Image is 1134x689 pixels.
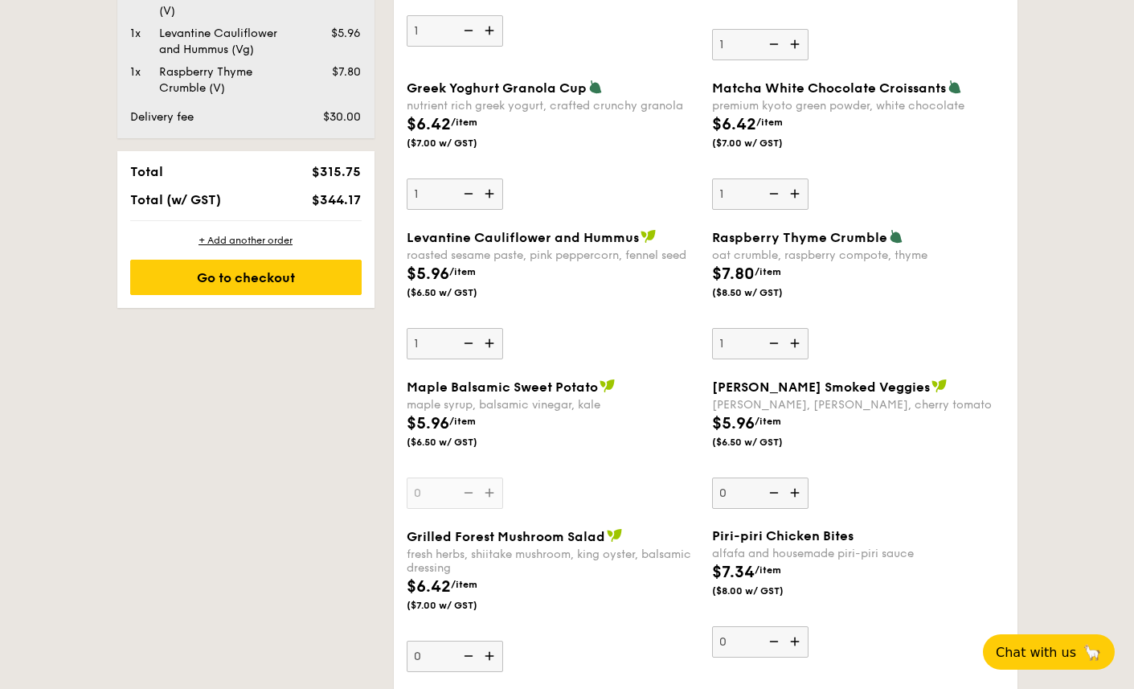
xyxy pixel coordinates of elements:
span: $5.96 [407,414,449,433]
img: icon-add.58712e84.svg [784,178,809,209]
input: fragrant [PERSON_NAME] melaka compote, pandan sponge, dried coconut flakes$5.96/item($6.50 w/ GST) [712,29,809,60]
span: $344.17 [312,192,361,207]
img: icon-add.58712e84.svg [784,478,809,508]
span: Chat with us [996,645,1076,660]
img: icon-add.58712e84.svg [784,626,809,657]
span: ($7.00 w/ GST) [407,599,516,612]
span: Piri-piri Chicken Bites [712,528,854,543]
div: 1x [124,64,153,80]
div: alfafa and housemade piri-piri sauce [712,547,1005,560]
div: fresh herbs, shiitake mushroom, king oyster, balsamic dressing [407,548,699,575]
img: icon-vegan.f8ff3823.svg [641,229,657,244]
div: [PERSON_NAME], [PERSON_NAME], cherry tomato [712,398,1005,412]
img: icon-vegan.f8ff3823.svg [607,528,623,543]
span: ($7.00 w/ GST) [712,137,821,150]
span: ($6.50 w/ GST) [407,286,516,299]
button: Chat with us🦙 [983,634,1115,670]
span: /item [449,266,476,277]
img: icon-add.58712e84.svg [784,328,809,359]
div: Go to checkout [130,260,362,295]
div: Raspberry Thyme Crumble (V) [153,64,299,96]
span: $5.96 [331,27,361,40]
div: maple syrup, balsamic vinegar, kale [407,398,699,412]
span: /item [755,564,781,576]
span: ($8.50 w/ GST) [712,286,821,299]
span: /item [449,416,476,427]
img: icon-add.58712e84.svg [479,178,503,209]
div: Levantine Cauliflower and Hummus (Vg) [153,26,299,58]
span: $5.96 [712,414,755,433]
div: nutrient rich greek yogurt, crafted crunchy granola [407,99,699,113]
span: /item [756,117,783,128]
span: /item [755,266,781,277]
span: 🦙 [1083,643,1102,662]
input: Raspberry Thyme Crumbleoat crumble, raspberry compote, thyme$7.80/item($8.50 w/ GST) [712,328,809,359]
span: $6.42 [407,115,451,134]
span: ($7.00 w/ GST) [407,137,516,150]
input: $6.42/item($7.00 w/ GST) [407,15,503,47]
span: ($6.50 w/ GST) [712,436,821,449]
span: Delivery fee [130,110,194,124]
input: Matcha White Chocolate Croissantspremium kyoto green powder, white chocolate$6.42/item($7.00 w/ GST) [712,178,809,210]
img: icon-reduce.1d2dbef1.svg [455,15,479,46]
span: $5.96 [407,265,449,284]
img: icon-vegetarian.fe4039eb.svg [588,80,603,94]
span: $30.00 [323,110,361,124]
span: /item [451,117,477,128]
input: Grilled Forest Mushroom Saladfresh herbs, shiitake mushroom, king oyster, balsamic dressing$6.42/... [407,641,503,672]
span: $7.34 [712,563,755,582]
img: icon-reduce.1d2dbef1.svg [455,328,479,359]
span: ($6.50 w/ GST) [407,436,516,449]
span: /item [755,416,781,427]
span: Total [130,164,163,179]
span: Levantine Cauliflower and Hummus [407,230,639,245]
input: Piri-piri Chicken Bitesalfafa and housemade piri-piri sauce$7.34/item($8.00 w/ GST) [712,626,809,658]
span: ($8.00 w/ GST) [712,584,821,597]
img: icon-reduce.1d2dbef1.svg [455,178,479,209]
span: Raspberry Thyme Crumble [712,230,887,245]
span: $7.80 [712,265,755,284]
img: icon-add.58712e84.svg [784,29,809,59]
span: Matcha White Chocolate Croissants [712,80,946,96]
span: /item [451,579,477,590]
img: icon-reduce.1d2dbef1.svg [760,478,784,508]
img: icon-vegetarian.fe4039eb.svg [889,229,903,244]
img: icon-vegan.f8ff3823.svg [600,379,616,393]
img: icon-add.58712e84.svg [479,641,503,671]
span: $6.42 [712,115,756,134]
img: icon-vegan.f8ff3823.svg [931,379,948,393]
div: oat crumble, raspberry compote, thyme [712,248,1005,262]
div: roasted sesame paste, pink peppercorn, fennel seed [407,248,699,262]
img: icon-reduce.1d2dbef1.svg [760,328,784,359]
span: $7.80 [332,65,361,79]
span: Total (w/ GST) [130,192,221,207]
span: $6.42 [407,577,451,597]
input: Greek Yoghurt Granola Cupnutrient rich greek yogurt, crafted crunchy granola$6.42/item($7.00 w/ GST) [407,178,503,210]
img: icon-vegetarian.fe4039eb.svg [948,80,962,94]
img: icon-reduce.1d2dbef1.svg [760,178,784,209]
div: 1x [124,26,153,42]
img: icon-add.58712e84.svg [479,15,503,46]
div: + Add another order [130,234,362,247]
img: icon-add.58712e84.svg [479,328,503,359]
input: Levantine Cauliflower and Hummusroasted sesame paste, pink peppercorn, fennel seed$5.96/item($6.5... [407,328,503,359]
input: [PERSON_NAME] Smoked Veggies[PERSON_NAME], [PERSON_NAME], cherry tomato$5.96/item($6.50 w/ GST) [712,478,809,509]
img: icon-reduce.1d2dbef1.svg [760,29,784,59]
img: icon-reduce.1d2dbef1.svg [760,626,784,657]
span: Grilled Forest Mushroom Salad [407,529,605,544]
span: Greek Yoghurt Granola Cup [407,80,587,96]
span: $315.75 [312,164,361,179]
span: [PERSON_NAME] Smoked Veggies [712,379,930,395]
img: icon-reduce.1d2dbef1.svg [455,641,479,671]
div: premium kyoto green powder, white chocolate [712,99,1005,113]
span: Maple Balsamic Sweet Potato [407,379,598,395]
